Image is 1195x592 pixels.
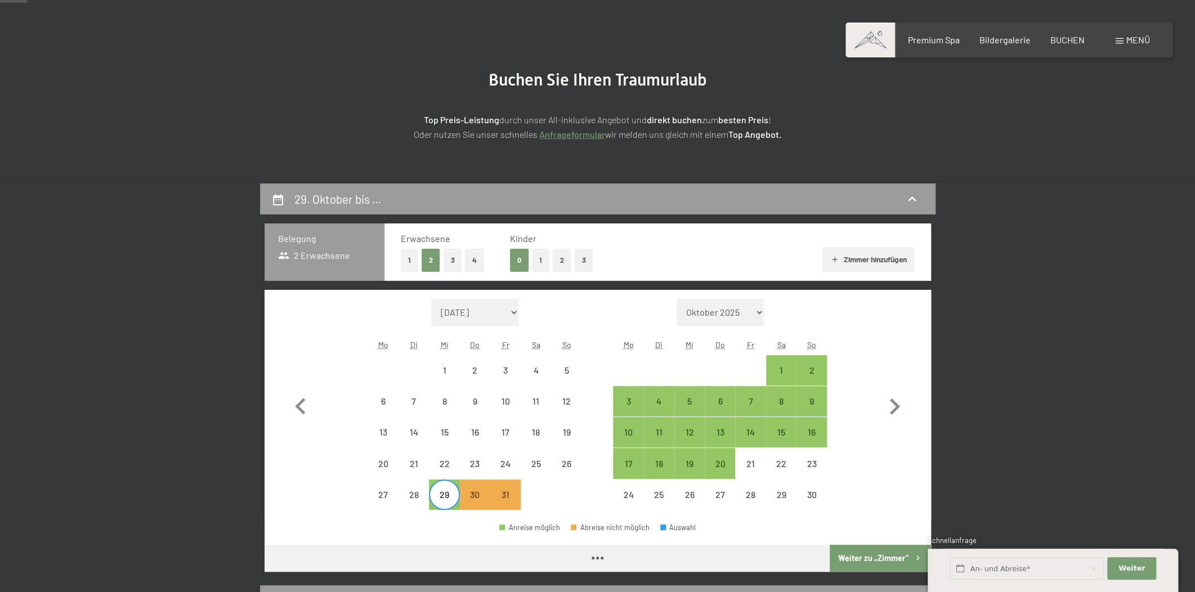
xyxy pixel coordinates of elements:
[1118,563,1145,573] span: Weiter
[490,417,521,447] div: Abreise nicht möglich
[522,459,550,487] div: 25
[521,448,551,478] div: Sat Oct 25 2025
[660,524,696,531] div: Auswahl
[368,417,399,447] div: Abreise nicht möglich
[399,417,429,447] div: Abreise nicht möglich
[430,428,458,456] div: 15
[552,459,580,487] div: 26
[490,386,521,416] div: Fri Oct 10 2025
[460,417,490,447] div: Abreise nicht möglich
[440,340,448,349] abbr: Mittwoch
[539,129,605,140] a: Anfrageformular
[674,417,705,447] div: Abreise möglich
[400,397,428,425] div: 7
[429,386,459,416] div: Abreise nicht möglich
[410,340,418,349] abbr: Dienstag
[294,192,382,206] h2: 29. Oktober bis …
[766,479,796,510] div: Sat Nov 29 2025
[278,232,371,245] h3: Belegung
[822,247,914,272] button: Zimmer hinzufügen
[429,386,459,416] div: Wed Oct 08 2025
[460,417,490,447] div: Thu Oct 16 2025
[430,366,458,394] div: 1
[553,249,571,272] button: 2
[674,479,705,510] div: Wed Nov 26 2025
[490,479,521,510] div: Abreise nicht möglich, da die Mindestaufenthaltsdauer nicht erfüllt wird
[551,448,581,478] div: Abreise nicht möglich
[399,448,429,478] div: Abreise nicht möglich
[675,397,704,425] div: 5
[736,459,764,487] div: 21
[521,355,551,385] div: Abreise nicht möglich
[705,448,735,478] div: Thu Nov 20 2025
[613,479,643,510] div: Abreise nicht möglich
[613,386,643,416] div: Mon Nov 03 2025
[715,340,725,349] abbr: Donnerstag
[575,249,593,272] button: 3
[766,448,796,478] div: Sat Nov 22 2025
[368,417,399,447] div: Mon Oct 13 2025
[878,299,911,510] button: Nächster Monat
[613,417,643,447] div: Mon Nov 10 2025
[461,397,489,425] div: 9
[499,524,560,531] div: Anreise möglich
[491,366,520,394] div: 3
[369,459,397,487] div: 20
[706,397,734,425] div: 6
[796,355,827,385] div: Sun Nov 02 2025
[552,397,580,425] div: 12
[735,417,766,447] div: Abreise möglich
[430,490,458,518] div: 29
[979,34,1031,45] a: Bildergalerie
[735,448,766,478] div: Abreise nicht möglich
[614,397,642,425] div: 3
[521,386,551,416] div: Abreise nicht möglich
[736,397,764,425] div: 7
[399,479,429,510] div: Abreise nicht möglich
[532,249,549,272] button: 1
[422,249,440,272] button: 2
[705,417,735,447] div: Thu Nov 13 2025
[510,249,529,272] button: 0
[460,448,490,478] div: Thu Oct 23 2025
[521,448,551,478] div: Abreise nicht möglich
[655,340,663,349] abbr: Dienstag
[766,417,796,447] div: Sat Nov 15 2025
[907,34,959,45] span: Premium Spa
[1107,557,1156,580] button: Weiter
[460,479,490,510] div: Abreise nicht möglich, da die Mindestaufenthaltsdauer nicht erfüllt wird
[510,233,536,244] span: Kinder
[796,355,827,385] div: Abreise möglich
[522,366,550,394] div: 4
[718,114,768,125] strong: besten Preis
[470,340,480,349] abbr: Donnerstag
[614,428,642,456] div: 10
[368,448,399,478] div: Mon Oct 20 2025
[399,417,429,447] div: Tue Oct 14 2025
[796,448,827,478] div: Sun Nov 23 2025
[706,428,734,456] div: 13
[798,428,826,456] div: 16
[796,417,827,447] div: Abreise möglich
[399,479,429,510] div: Tue Oct 28 2025
[674,448,705,478] div: Abreise möglich
[705,386,735,416] div: Thu Nov 06 2025
[399,448,429,478] div: Tue Oct 21 2025
[369,397,397,425] div: 6
[551,417,581,447] div: Abreise nicht möglich
[368,479,399,510] div: Abreise nicht möglich
[647,114,702,125] strong: direkt buchen
[644,386,674,416] div: Abreise möglich
[368,386,399,416] div: Mon Oct 06 2025
[798,366,826,394] div: 2
[521,386,551,416] div: Sat Oct 11 2025
[430,459,458,487] div: 22
[461,428,489,456] div: 16
[491,490,520,518] div: 31
[278,249,351,262] span: 2 Erwachsene
[674,448,705,478] div: Wed Nov 19 2025
[429,479,459,510] div: Abreise möglich
[735,417,766,447] div: Fri Nov 14 2025
[551,386,581,416] div: Abreise nicht möglich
